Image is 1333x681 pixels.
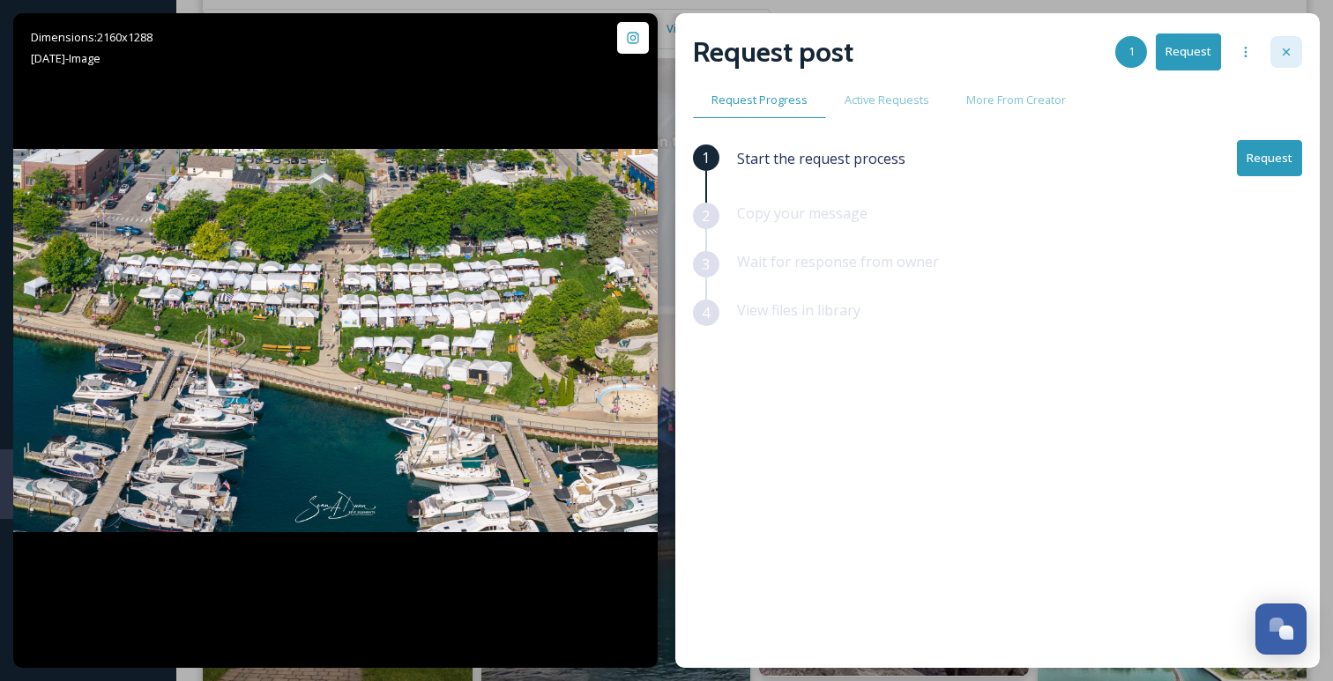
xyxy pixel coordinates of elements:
[845,92,929,108] span: Active Requests
[31,29,153,45] span: Dimensions: 2160 x 1288
[702,302,710,323] span: 4
[31,50,101,66] span: [DATE] - Image
[1156,33,1221,70] button: Request
[1255,603,1307,655] button: Open Chat
[711,92,808,108] span: Request Progress
[702,205,710,226] span: 2
[1128,43,1135,60] span: 1
[737,300,860,320] span: View files in library
[702,147,710,168] span: 1
[1237,140,1302,176] button: Request
[702,254,710,275] span: 3
[737,204,868,223] span: Copy your message
[737,252,939,271] span: Wait for response from owner
[737,148,905,169] span: Start the request process
[13,149,658,533] img: A drone-eye view of the Charlevoix Waterfront Art Fair this past weekend (Aug 9). Attendance was ...
[966,92,1066,108] span: More From Creator
[693,31,853,73] h2: Request post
